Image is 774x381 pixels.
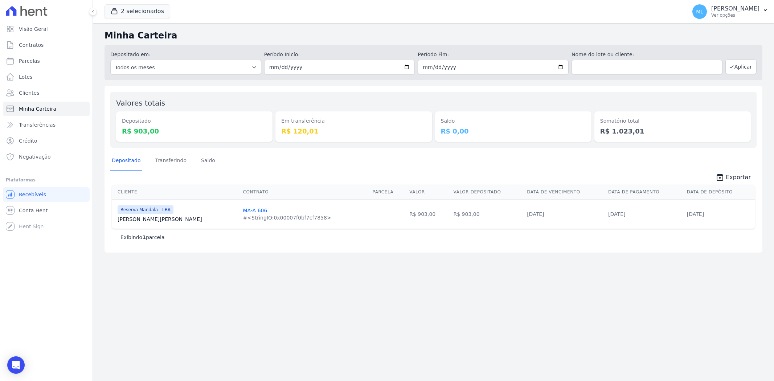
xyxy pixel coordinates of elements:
[19,57,40,65] span: Parcelas
[572,51,722,58] label: Nome do lote ou cliente:
[110,52,151,57] label: Depositado em:
[19,73,33,81] span: Lotes
[3,102,90,116] a: Minha Carteira
[441,126,586,136] dd: R$ 0,00
[6,176,87,184] div: Plataformas
[3,38,90,52] a: Contratos
[19,207,48,214] span: Conta Hent
[240,185,370,200] th: Contrato
[696,9,703,14] span: ML
[200,152,217,171] a: Saldo
[600,126,745,136] dd: R$ 1.023,01
[142,234,146,240] b: 1
[3,86,90,100] a: Clientes
[3,118,90,132] a: Transferências
[19,25,48,33] span: Visão Geral
[19,121,56,128] span: Transferências
[122,126,267,136] dd: R$ 903,00
[3,54,90,68] a: Parcelas
[726,173,751,182] span: Exportar
[524,185,605,200] th: Data de Vencimento
[608,211,625,217] a: [DATE]
[406,199,450,229] td: R$ 903,00
[19,191,46,198] span: Recebíveis
[600,117,745,125] dt: Somatório total
[3,149,90,164] a: Negativação
[19,41,44,49] span: Contratos
[281,117,426,125] dt: Em transferência
[110,152,142,171] a: Depositado
[19,89,39,97] span: Clientes
[441,117,586,125] dt: Saldo
[451,199,524,229] td: R$ 903,00
[3,203,90,218] a: Conta Hent
[725,60,757,74] button: Aplicar
[120,234,165,241] p: Exibindo parcela
[527,211,544,217] a: [DATE]
[687,211,704,217] a: [DATE]
[19,153,51,160] span: Negativação
[605,185,684,200] th: Data de Pagamento
[711,5,759,12] p: [PERSON_NAME]
[711,12,759,18] p: Ver opções
[19,105,56,112] span: Minha Carteira
[687,1,774,22] button: ML [PERSON_NAME] Ver opções
[118,216,237,223] a: [PERSON_NAME][PERSON_NAME]
[418,51,569,58] label: Período Fim:
[3,22,90,36] a: Visão Geral
[406,185,450,200] th: Valor
[7,356,25,374] div: Open Intercom Messenger
[19,137,37,144] span: Crédito
[105,4,170,18] button: 2 selecionados
[264,51,415,58] label: Período Inicío:
[112,185,240,200] th: Cliente
[451,185,524,200] th: Valor Depositado
[116,99,165,107] label: Valores totais
[3,70,90,84] a: Lotes
[281,126,426,136] dd: R$ 120,01
[684,185,755,200] th: Data de Depósito
[105,29,762,42] h2: Minha Carteira
[710,173,757,183] a: unarchive Exportar
[243,214,331,221] div: #<StringIO:0x00007f0bf7cf7858>
[243,208,267,213] a: MA-A 606
[3,134,90,148] a: Crédito
[3,187,90,202] a: Recebíveis
[118,205,173,214] span: Reserva Mandala - LBA
[122,117,267,125] dt: Depositado
[370,185,407,200] th: Parcela
[154,152,188,171] a: Transferindo
[716,173,724,182] i: unarchive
